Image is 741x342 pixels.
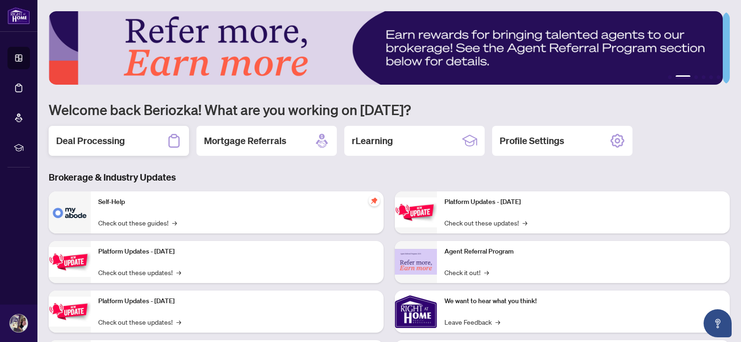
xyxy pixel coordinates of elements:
h1: Welcome back Beriozka! What are you working on [DATE]? [49,101,730,118]
p: Agent Referral Program [444,247,722,257]
h2: rLearning [352,134,393,147]
button: Open asap [704,309,732,337]
span: → [176,267,181,277]
span: → [172,218,177,228]
img: We want to hear what you think! [395,291,437,333]
h2: Profile Settings [500,134,564,147]
h2: Deal Processing [56,134,125,147]
button: 5 [709,75,713,79]
p: Self-Help [98,197,376,207]
img: Self-Help [49,191,91,233]
img: Agent Referral Program [395,249,437,275]
a: Leave Feedback→ [444,317,500,327]
button: 2 [676,75,690,79]
button: 1 [668,75,672,79]
h2: Mortgage Referrals [204,134,286,147]
h3: Brokerage & Industry Updates [49,171,730,184]
p: Platform Updates - [DATE] [98,247,376,257]
img: Platform Updates - July 21, 2025 [49,297,91,326]
img: Platform Updates - September 16, 2025 [49,247,91,277]
p: We want to hear what you think! [444,296,722,306]
button: 3 [694,75,698,79]
a: Check out these updates!→ [98,267,181,277]
p: Platform Updates - [DATE] [98,296,376,306]
span: pushpin [369,195,380,206]
span: → [176,317,181,327]
p: Platform Updates - [DATE] [444,197,722,207]
img: Profile Icon [10,314,28,332]
span: → [495,317,500,327]
a: Check out these updates!→ [444,218,527,228]
img: Platform Updates - June 23, 2025 [395,197,437,227]
button: 6 [717,75,720,79]
img: logo [7,7,30,24]
span: → [523,218,527,228]
a: Check it out!→ [444,267,489,277]
span: → [484,267,489,277]
img: Slide 1 [49,11,723,85]
a: Check out these updates!→ [98,317,181,327]
button: 4 [702,75,705,79]
a: Check out these guides!→ [98,218,177,228]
